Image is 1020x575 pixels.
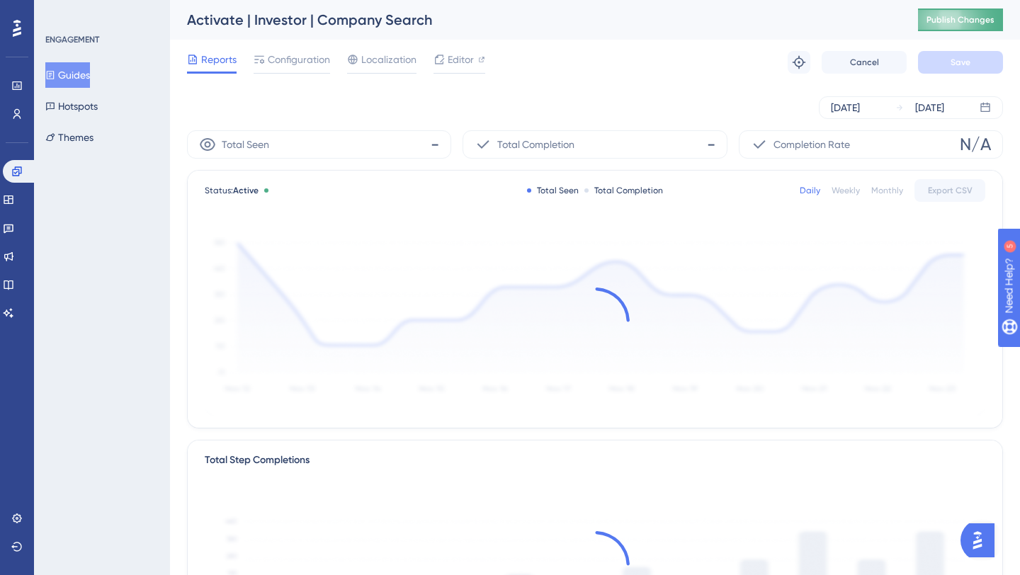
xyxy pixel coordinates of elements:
[918,8,1003,31] button: Publish Changes
[914,179,985,202] button: Export CSV
[832,185,860,196] div: Weekly
[187,10,883,30] div: Activate | Investor | Company Search
[361,51,416,68] span: Localization
[850,57,879,68] span: Cancel
[800,185,820,196] div: Daily
[926,14,994,25] span: Publish Changes
[222,136,269,153] span: Total Seen
[773,136,850,153] span: Completion Rate
[707,133,715,156] span: -
[45,34,99,45] div: ENGAGEMENT
[497,136,574,153] span: Total Completion
[928,185,973,196] span: Export CSV
[960,519,1003,562] iframe: UserGuiding AI Assistant Launcher
[45,125,93,150] button: Themes
[45,62,90,88] button: Guides
[98,7,103,18] div: 5
[871,185,903,196] div: Monthly
[951,57,970,68] span: Save
[431,133,439,156] span: -
[33,4,89,21] span: Need Help?
[45,93,98,119] button: Hotspots
[915,99,944,116] div: [DATE]
[448,51,474,68] span: Editor
[201,51,237,68] span: Reports
[205,185,259,196] span: Status:
[527,185,579,196] div: Total Seen
[205,452,310,469] div: Total Step Completions
[831,99,860,116] div: [DATE]
[822,51,907,74] button: Cancel
[268,51,330,68] span: Configuration
[233,186,259,195] span: Active
[584,185,663,196] div: Total Completion
[918,51,1003,74] button: Save
[960,133,991,156] span: N/A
